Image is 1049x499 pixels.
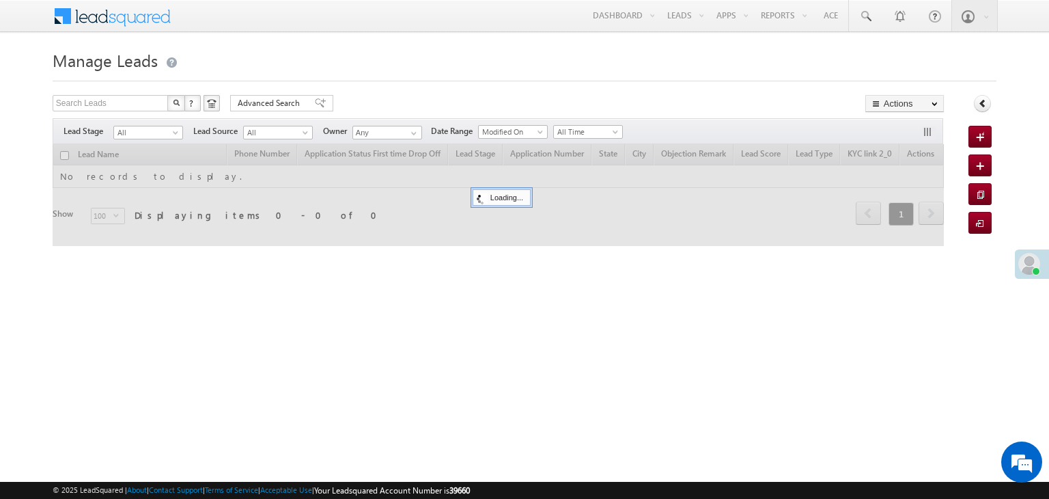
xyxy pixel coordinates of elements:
input: Type to Search [352,126,422,139]
img: Search [173,99,180,106]
span: Advanced Search [238,97,304,109]
span: ? [189,97,195,109]
a: Terms of Service [205,485,258,494]
span: Manage Leads [53,49,158,71]
span: Date Range [431,125,478,137]
button: Actions [865,95,944,112]
a: Modified On [478,125,548,139]
a: About [127,485,147,494]
span: Your Leadsquared Account Number is [314,485,470,496]
a: All [113,126,183,139]
span: Lead Stage [64,125,113,137]
span: Owner [323,125,352,137]
span: © 2025 LeadSquared | | | | | [53,484,470,497]
a: Acceptable Use [260,485,312,494]
a: Show All Items [404,126,421,140]
a: Contact Support [149,485,203,494]
div: Loading... [473,189,531,206]
span: Lead Source [193,125,243,137]
a: All Time [553,125,623,139]
span: All [114,126,179,139]
span: 39660 [449,485,470,496]
a: All [243,126,313,139]
span: All [244,126,309,139]
span: All Time [554,126,619,138]
span: Modified On [479,126,544,138]
button: ? [184,95,201,111]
